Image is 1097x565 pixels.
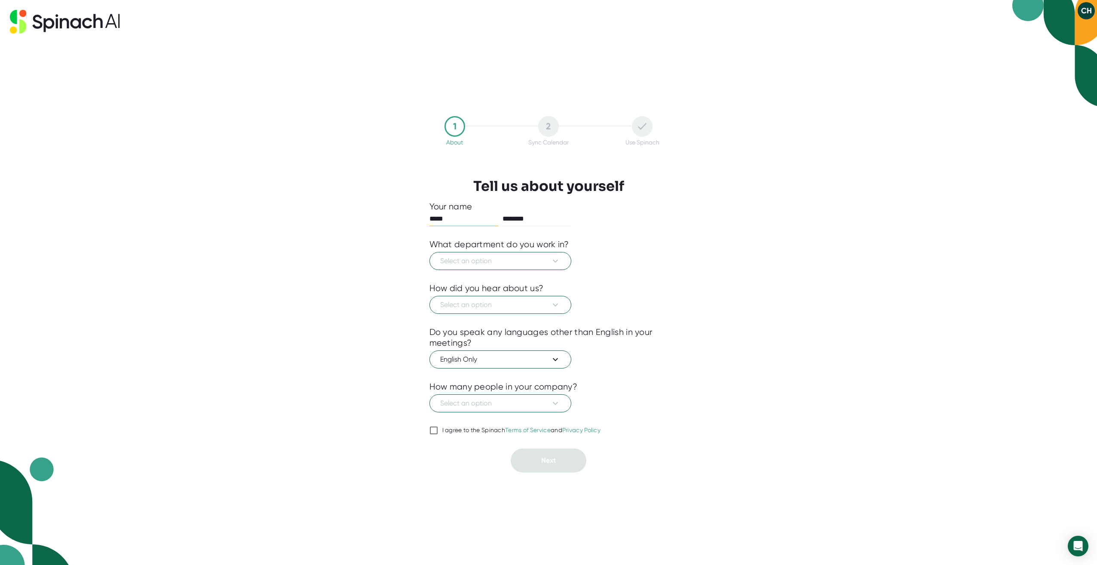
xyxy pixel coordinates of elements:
[538,116,559,137] div: 2
[429,283,544,294] div: How did you hear about us?
[562,427,601,433] a: Privacy Policy
[440,398,561,408] span: Select an option
[440,354,561,365] span: English Only
[429,252,571,270] button: Select an option
[511,448,586,473] button: Next
[505,427,551,433] a: Terms of Service
[429,296,571,314] button: Select an option
[446,139,463,146] div: About
[473,178,624,194] h3: Tell us about yourself
[440,300,561,310] span: Select an option
[429,201,668,212] div: Your name
[429,327,668,348] div: Do you speak any languages other than English in your meetings?
[444,116,465,137] div: 1
[625,139,659,146] div: Use Spinach
[429,394,571,412] button: Select an option
[1078,2,1095,19] button: CH
[429,381,578,392] div: How many people in your company?
[440,256,561,266] span: Select an option
[528,139,569,146] div: Sync Calendar
[1068,536,1088,556] div: Open Intercom Messenger
[541,456,556,464] span: Next
[442,427,601,434] div: I agree to the Spinach and
[429,239,569,250] div: What department do you work in?
[429,350,571,368] button: English Only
